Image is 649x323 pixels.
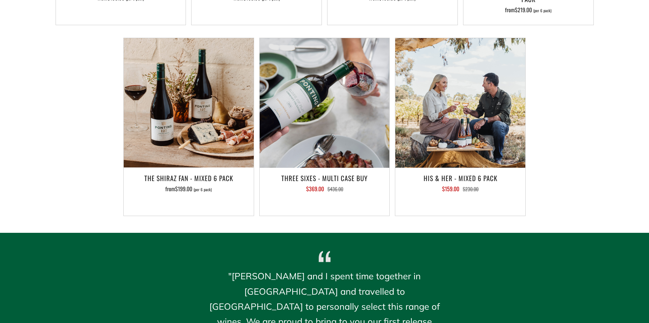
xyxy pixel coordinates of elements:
[175,185,192,193] span: $199.00
[194,188,212,192] span: (per 6 pack)
[395,172,525,207] a: His & Her - Mixed 6 Pack $159.00 $230.00
[442,185,459,193] span: $159.00
[533,9,551,13] span: (per 6 pack)
[263,172,386,184] h3: Three Sixes - Multi Case Buy
[260,172,390,207] a: Three Sixes - Multi Case Buy $369.00 $436.00
[505,6,551,14] span: from
[515,6,532,14] span: $219.00
[463,185,478,193] span: $230.00
[399,172,522,184] h3: His & Her - Mixed 6 Pack
[124,172,254,207] a: The Shiraz Fan - Mixed 6 Pack from$199.00 (per 6 pack)
[127,172,250,184] h3: The Shiraz Fan - Mixed 6 Pack
[327,185,343,193] span: $436.00
[306,185,324,193] span: $369.00
[165,185,212,193] span: from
